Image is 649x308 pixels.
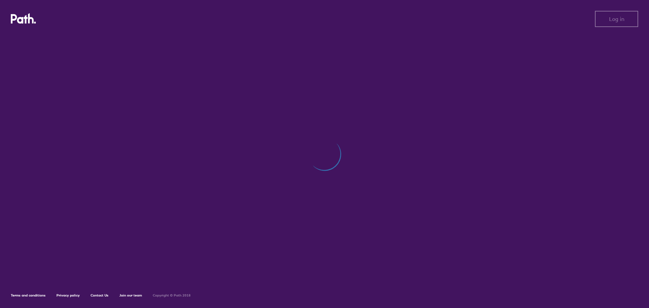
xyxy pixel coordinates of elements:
[11,293,46,298] a: Terms and conditions
[119,293,142,298] a: Join our team
[595,11,638,27] button: Log in
[153,293,191,298] h6: Copyright © Path 2018
[609,16,624,22] span: Log in
[56,293,80,298] a: Privacy policy
[91,293,109,298] a: Contact Us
